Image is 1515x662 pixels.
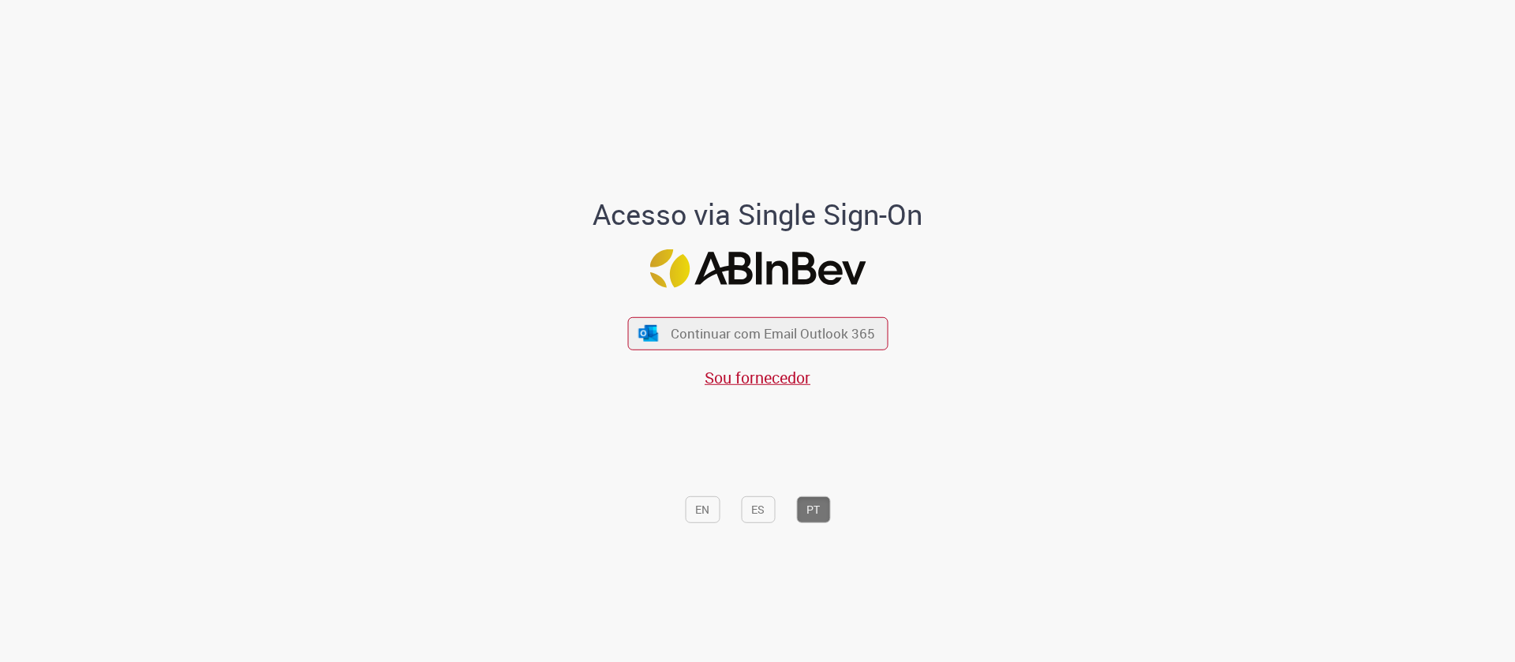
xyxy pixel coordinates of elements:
h1: Acesso via Single Sign-On [539,199,977,230]
button: ícone Azure/Microsoft 360 Continuar com Email Outlook 365 [627,317,888,350]
a: Sou fornecedor [705,366,810,387]
button: EN [685,496,720,523]
img: Logo ABInBev [649,249,866,287]
span: Continuar com Email Outlook 365 [671,324,875,342]
button: ES [741,496,775,523]
button: PT [796,496,830,523]
img: ícone Azure/Microsoft 360 [638,325,660,342]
